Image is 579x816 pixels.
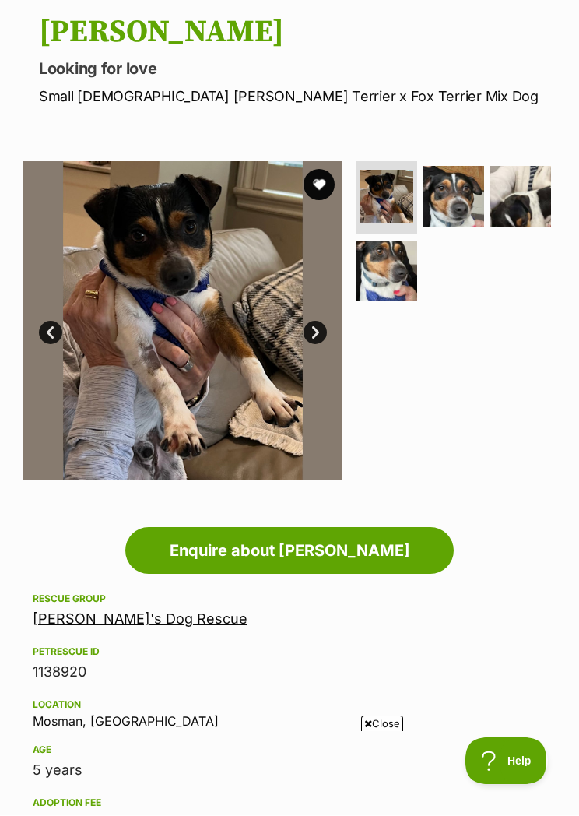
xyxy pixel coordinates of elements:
[39,58,556,80] p: Looking for love
[125,528,454,575] a: Enquire about [PERSON_NAME]
[360,171,413,223] img: Photo of Charlie
[465,738,548,785] iframe: Help Scout Beacon - Open
[39,15,556,51] h1: [PERSON_NAME]
[33,646,546,659] div: PetRescue ID
[490,167,551,227] img: Photo of Charlie
[23,162,342,481] img: Photo of Charlie
[33,593,546,606] div: Rescue group
[39,86,556,107] p: Small [DEMOGRAPHIC_DATA] [PERSON_NAME] Terrier x Fox Terrier Mix Dog
[304,322,327,345] a: Next
[356,241,417,302] img: Photo of Charlie
[33,696,546,729] div: Mosman, [GEOGRAPHIC_DATA]
[304,170,335,201] button: favourite
[33,662,546,684] div: 1138920
[6,738,573,808] iframe: Advertisement
[361,716,403,732] span: Close
[33,699,546,712] div: Location
[33,611,247,628] a: [PERSON_NAME]'s Dog Rescue
[39,322,62,345] a: Prev
[423,167,484,227] img: Photo of Charlie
